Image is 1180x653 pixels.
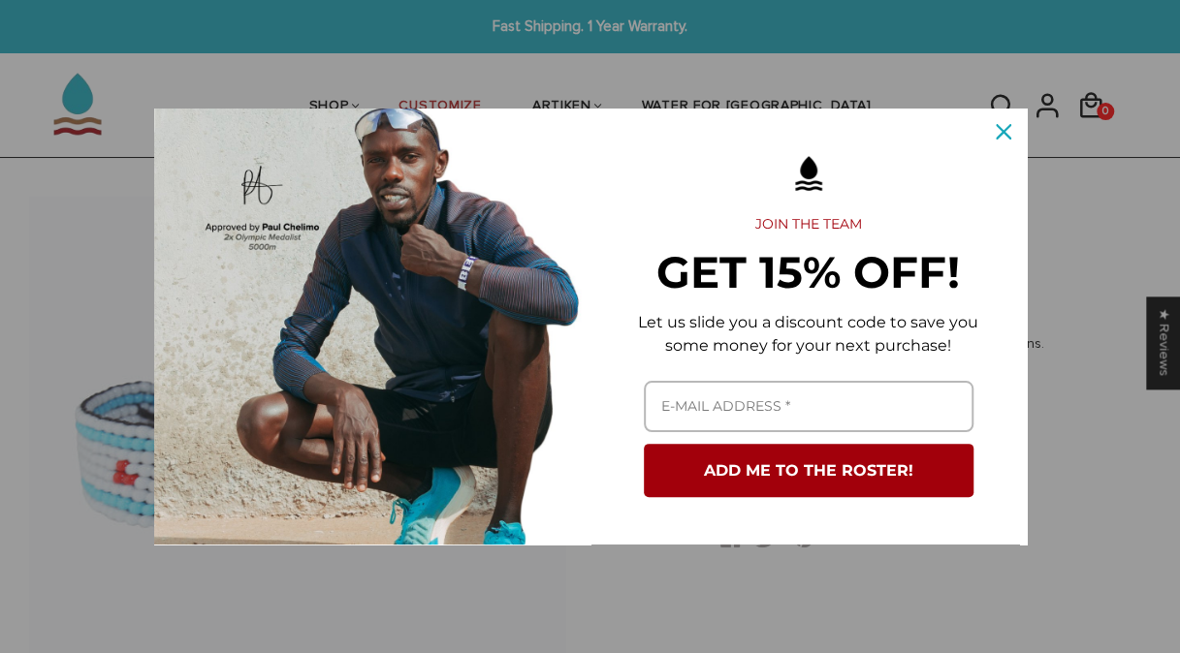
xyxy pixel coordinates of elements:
button: Close [980,109,1027,155]
strong: GET 15% OFF! [656,245,960,298]
button: ADD ME TO THE ROSTER! [644,444,973,497]
svg: close icon [996,124,1011,140]
h2: JOIN THE TEAM [622,216,996,233]
input: Email field [644,381,973,432]
p: Let us slide you a discount code to save you some money for your next purchase! [622,311,996,358]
